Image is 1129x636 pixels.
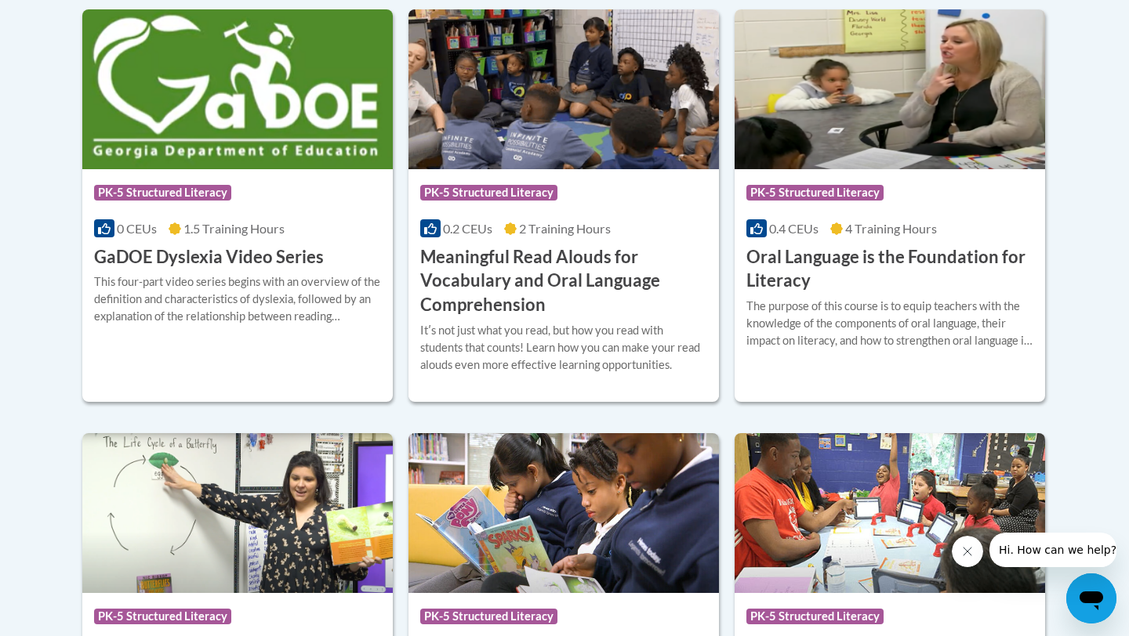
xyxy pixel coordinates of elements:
img: Course Logo [735,433,1045,593]
div: Itʹs not just what you read, but how you read with students that counts! Learn how you can make y... [420,322,707,374]
img: Course Logo [408,433,719,593]
a: Course LogoPK-5 Structured Literacy0.4 CEUs4 Training Hours Oral Language is the Foundation for L... [735,9,1045,402]
img: Course Logo [735,9,1045,169]
span: PK-5 Structured Literacy [94,609,231,624]
span: 0 CEUs [117,221,157,236]
span: 0.4 CEUs [769,221,819,236]
img: Course Logo [82,433,393,593]
span: PK-5 Structured Literacy [746,185,884,201]
span: 1.5 Training Hours [183,221,285,236]
span: PK-5 Structured Literacy [420,185,557,201]
div: This four-part video series begins with an overview of the definition and characteristics of dysl... [94,273,381,325]
span: PK-5 Structured Literacy [746,609,884,624]
img: Course Logo [408,9,719,169]
div: The purpose of this course is to equip teachers with the knowledge of the components of oral lang... [746,298,1033,349]
span: 2 Training Hours [519,221,611,236]
a: Course LogoPK-5 Structured Literacy0 CEUs1.5 Training Hours GaDOE Dyslexia Video SeriesThis four-... [82,9,393,402]
iframe: Message from company [989,533,1116,567]
a: Course LogoPK-5 Structured Literacy0.2 CEUs2 Training Hours Meaningful Read Alouds for Vocabulary... [408,9,719,402]
span: 0.2 CEUs [443,221,492,236]
span: 4 Training Hours [845,221,937,236]
span: PK-5 Structured Literacy [94,185,231,201]
h3: Meaningful Read Alouds for Vocabulary and Oral Language Comprehension [420,245,707,317]
span: PK-5 Structured Literacy [420,609,557,624]
img: Course Logo [82,9,393,169]
iframe: Button to launch messaging window [1066,573,1116,623]
h3: GaDOE Dyslexia Video Series [94,245,324,269]
iframe: Close message [952,536,983,567]
h3: Oral Language is the Foundation for Literacy [746,245,1033,294]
